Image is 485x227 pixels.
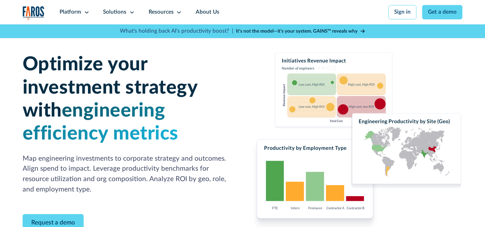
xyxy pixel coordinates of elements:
[149,8,174,16] div: Resources
[60,8,81,16] div: Platform
[236,28,365,35] a: It’s not the model—it’s your system. GAINS™ reveals why
[422,5,463,19] a: Get a demo
[23,6,45,20] a: home
[103,8,126,16] div: Solutions
[23,154,234,195] p: Map engineering investments to corporate strategy and outcomes. Align spend to impact. Leverage p...
[23,6,45,20] img: Logo of the analytics and reporting company Faros.
[236,29,358,34] strong: It’s not the model—it’s your system. GAINS™ reveals why
[388,5,417,19] a: Sign in
[120,27,233,36] p: What's holding back AI's productivity boost? |
[23,101,178,143] span: engineering efficiency metrics
[23,53,234,145] h1: Optimize your investment strategy with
